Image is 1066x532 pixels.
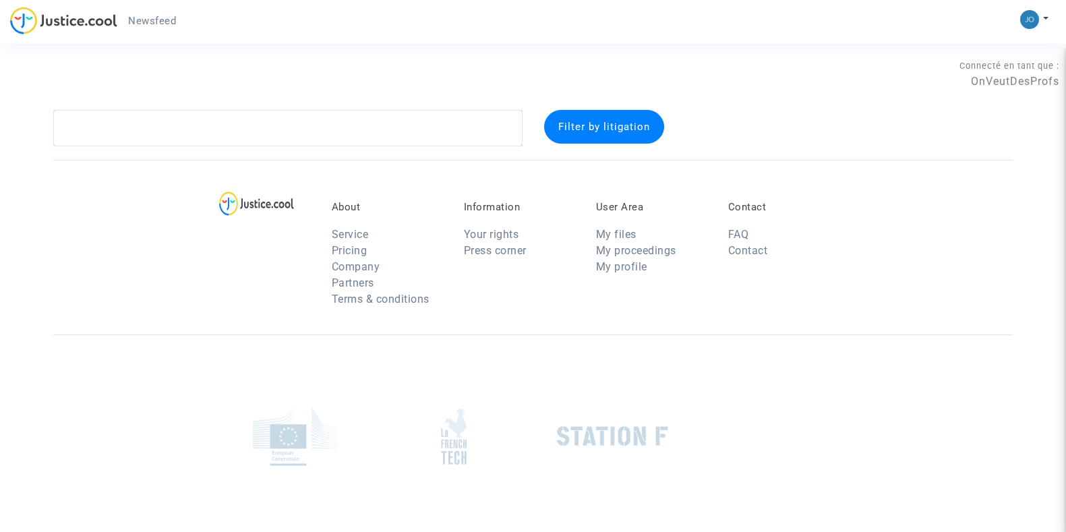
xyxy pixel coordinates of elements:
p: User Area [596,201,708,213]
a: FAQ [728,228,749,241]
img: jc-logo.svg [10,7,117,34]
span: Connecté en tant que : [959,61,1059,71]
a: My files [596,228,636,241]
p: Information [464,201,576,213]
span: Newsfeed [128,15,176,27]
a: Press corner [464,244,527,257]
img: 45a793c8596a0d21866ab9c5374b5e4b [1020,10,1039,29]
a: Your rights [464,228,519,241]
a: My profile [596,260,647,273]
img: europe_commision.png [253,407,337,466]
a: My proceedings [596,244,676,257]
img: logo-lg.svg [219,191,294,216]
a: Partners [332,276,374,289]
a: Pricing [332,244,367,257]
a: Company [332,260,380,273]
img: stationf.png [557,426,668,446]
p: About [332,201,444,213]
a: Newsfeed [117,11,187,31]
a: Service [332,228,369,241]
a: Terms & conditions [332,293,430,305]
span: Filter by litigation [558,121,650,133]
img: french_tech.png [441,408,467,465]
p: Contact [728,201,840,213]
a: Contact [728,244,768,257]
